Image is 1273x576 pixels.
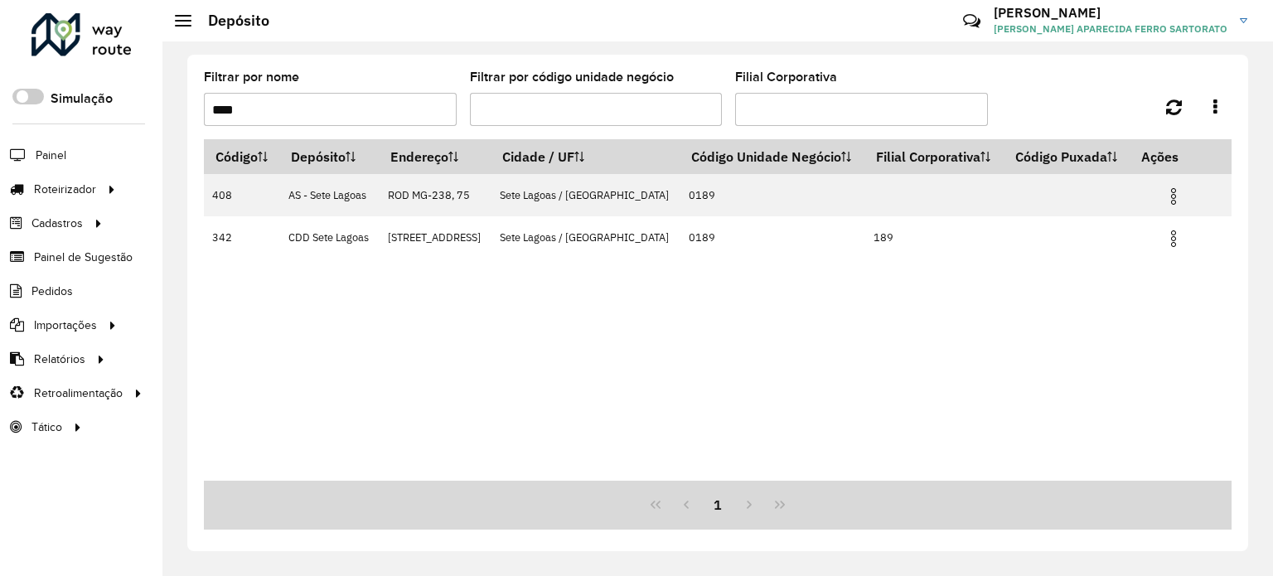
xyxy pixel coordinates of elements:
label: Filtrar por nome [204,67,299,87]
td: [STREET_ADDRESS] [379,216,491,259]
span: Painel [36,147,66,164]
th: Cidade / UF [491,139,680,174]
td: CDD Sete Lagoas [280,216,380,259]
span: [PERSON_NAME] APARECIDA FERRO SARTORATO [994,22,1227,36]
th: Filial Corporativa [865,139,1004,174]
th: Depósito [280,139,380,174]
h2: Depósito [191,12,269,30]
span: Cadastros [31,215,83,232]
label: Simulação [51,89,113,109]
span: Importações [34,317,97,334]
td: 189 [865,216,1004,259]
td: 0189 [680,216,864,259]
td: Sete Lagoas / [GEOGRAPHIC_DATA] [491,216,680,259]
span: Tático [31,419,62,436]
th: Código Unidade Negócio [680,139,864,174]
td: 342 [204,216,280,259]
td: Sete Lagoas / [GEOGRAPHIC_DATA] [491,174,680,216]
th: Código [204,139,280,174]
h3: [PERSON_NAME] [994,5,1227,21]
td: AS - Sete Lagoas [280,174,380,216]
span: Roteirizador [34,181,96,198]
td: 408 [204,174,280,216]
a: Contato Rápido [954,3,990,39]
th: Ações [1130,139,1230,174]
span: Painel de Sugestão [34,249,133,266]
label: Filtrar por código unidade negócio [470,67,674,87]
td: 0189 [680,174,864,216]
span: Pedidos [31,283,73,300]
label: Filial Corporativa [735,67,837,87]
td: ROD MG-238, 75 [379,174,491,216]
th: Código Puxada [1004,139,1130,174]
span: Relatórios [34,351,85,368]
button: 1 [702,489,733,520]
th: Endereço [379,139,491,174]
span: Retroalimentação [34,385,123,402]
